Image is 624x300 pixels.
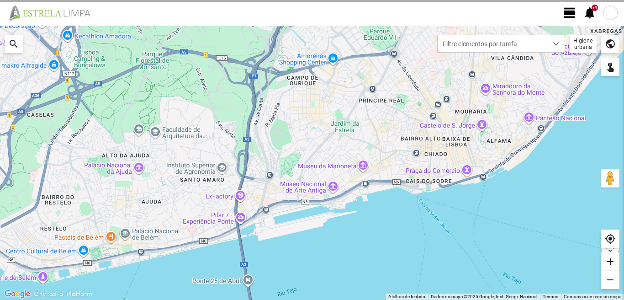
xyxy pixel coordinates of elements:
[601,271,619,289] div: remove
[563,6,576,20] span: view_day
[431,294,537,299] span: Dados do mapa ©2025 Google, Inst. Geogr. Nacional
[592,5,598,11] div: +9
[543,294,558,299] a: Termos (abre num novo separador)
[564,294,621,299] a: Comunicar um erro no mapa
[2,288,32,300] img: Google
[6,5,100,21] img: file
[601,58,619,76] div: touch_app
[570,35,597,53] div: Higiene urbana
[601,35,619,53] div: public
[2,288,32,300] a: Abrir esta área no Google Maps (abre uma nova janela)
[547,35,565,52] div: dropdown trigger
[583,6,597,20] span: notifications
[601,252,619,271] div: add
[438,35,547,52] span: Filtre elementos por tarefa
[601,230,619,248] div: my_location
[601,169,619,187] button: Arraste o Pegman para o mapa para abrir o Street View
[388,294,425,300] button: Atalhos de teclado
[5,35,23,53] div: search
